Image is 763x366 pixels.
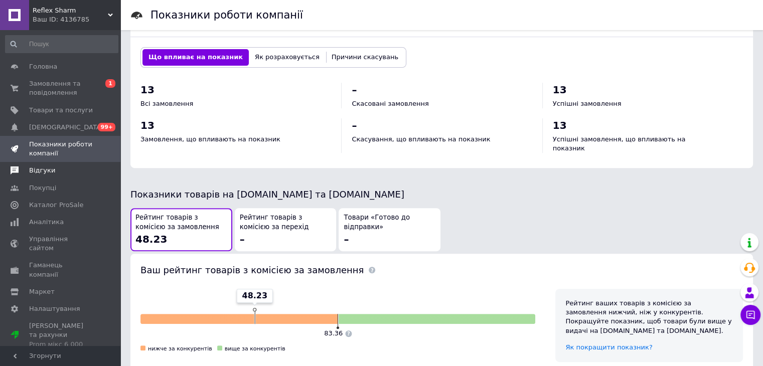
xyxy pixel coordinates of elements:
span: 13 [553,84,567,96]
span: Рейтинг товарів з комісією за перехід [240,213,332,232]
span: 48.23 [135,233,167,245]
span: Відгуки [29,166,55,175]
span: 1 [105,79,115,88]
button: Як розраховується [249,49,326,65]
button: Рейтинг товарів з комісією за замовлення48.23 [130,208,232,251]
span: Показники роботи компанії [29,140,93,158]
span: Покупці [29,184,56,193]
span: 99+ [98,123,115,131]
button: Рейтинг товарів з комісією за перехід– [235,208,337,251]
div: Ваш ID: 4136785 [33,15,120,24]
button: Причини скасувань [326,49,404,65]
span: Замовлення та повідомлення [29,79,93,97]
span: Скасування, що впливають на показник [352,135,490,143]
span: Всі замовлення [140,100,193,107]
span: 48.23 [242,290,267,301]
span: Замовлення, що впливають на показник [140,135,280,143]
span: Управління сайтом [29,235,93,253]
span: Reflex Sharm [33,6,108,15]
span: Товари та послуги [29,106,93,115]
span: Ваш рейтинг товарів з комісією за замовлення [140,265,364,275]
button: Що впливає на показник [142,49,249,65]
h1: Показники роботи компанії [150,9,303,21]
span: [DEMOGRAPHIC_DATA] [29,123,103,132]
span: Успішні замовлення [553,100,622,107]
span: Рейтинг товарів з комісією за замовлення [135,213,227,232]
span: Скасовані замовлення [352,100,428,107]
span: 13 [553,119,567,131]
span: Налаштування [29,304,80,313]
button: Чат з покупцем [740,305,760,325]
span: Гаманець компанії [29,261,93,279]
span: нижче за конкурентів [148,345,212,352]
a: Як покращити показник? [565,343,652,351]
div: Prom мікс 6 000 [29,340,93,349]
span: 13 [140,119,155,131]
input: Пошук [5,35,118,53]
span: – [240,233,245,245]
span: – [344,233,349,245]
span: – [352,119,357,131]
span: Аналітика [29,218,64,227]
span: Успішні замовлення, що впливають на показник [553,135,686,152]
span: 13 [140,84,155,96]
span: [PERSON_NAME] та рахунки [29,321,93,349]
div: Рейтинг ваших товарів з комісією за замовлення нижчий, ніж у конкурентів. Покращуйте показник, що... [565,299,733,335]
span: вище за конкурентів [225,345,285,352]
span: Показники товарів на [DOMAIN_NAME] та [DOMAIN_NAME] [130,189,404,200]
span: Товари «Готово до відправки» [344,213,435,232]
span: Маркет [29,287,55,296]
span: Каталог ProSale [29,201,83,210]
span: 83.36 [324,329,343,337]
span: – [352,84,357,96]
button: Товари «Готово до відправки»– [339,208,440,251]
span: Головна [29,62,57,71]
